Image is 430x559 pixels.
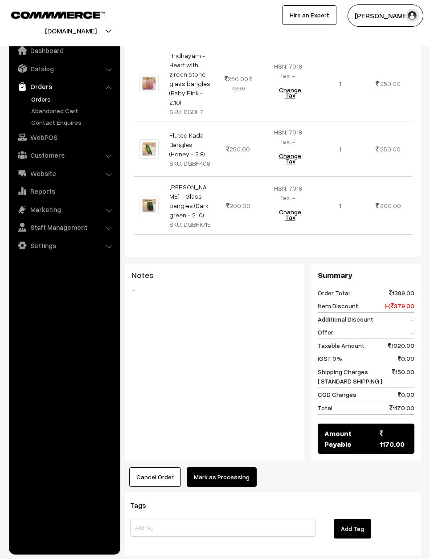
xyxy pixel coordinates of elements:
span: 200.00 [380,202,401,209]
img: bottle green.jpg [139,139,159,159]
button: Add Tag [334,519,371,539]
a: Abandoned Cart [29,106,117,115]
span: (-) 379.00 [385,301,414,310]
a: Reports [11,183,117,199]
span: IGST 0% [318,354,342,363]
a: Fluted Kada Bangles (Honey - 2.8) [169,131,205,158]
button: Cancel Order [129,467,181,487]
a: Settings [11,237,117,253]
span: Amount Payable [324,428,380,449]
span: HSN: 7018 Tax: - [274,184,302,201]
a: WebPOS [11,129,117,145]
div: SKU: DGBFK08 [169,159,212,168]
span: 1170.00 [380,428,408,449]
a: Contact Enquires [29,118,117,127]
span: 1020.00 [388,341,414,350]
a: Staff Management [11,219,117,235]
a: Orders [11,78,117,94]
span: Shipping Charges [ STANDARD SHIPPING ] [318,367,382,386]
span: Additional Discount [318,314,373,324]
img: user [405,9,419,22]
span: 250.00 [226,145,250,153]
span: Tags [130,501,157,510]
span: Item Discount [318,301,358,310]
span: 1 [339,80,341,87]
a: Hridhayam - Heart with zircon stone glass bangles (Baby Pink - 2.10) [169,52,210,106]
span: HSN: 7018 Tax: - [274,62,302,79]
button: [PERSON_NAME] [348,4,423,27]
span: - [411,327,414,337]
a: Website [11,165,117,181]
a: Orders [29,94,117,104]
img: DArk green.jpg [139,196,159,215]
button: [DOMAIN_NAME] [14,20,128,42]
a: Marketing [11,201,117,217]
span: 250.00 [380,80,401,87]
button: Change Tax [269,80,311,105]
a: Hire an Expert [283,5,336,25]
button: Change Tax [269,202,311,227]
img: baby pink.jpg [139,74,159,93]
span: Taxable Amount [318,341,364,350]
span: 200.00 [226,202,250,209]
div: SKU: DGBH7 [169,107,212,116]
button: Change Tax [269,146,311,171]
a: COMMMERCE [11,9,89,20]
span: 1399.00 [389,288,414,298]
div: SKU: DGBRI015 [169,220,212,229]
span: - [411,314,414,324]
a: Customers [11,147,117,163]
h3: Summary [318,270,414,280]
span: 250.00 [380,145,401,153]
span: Offer [318,327,333,337]
a: [PERSON_NAME] - Glass bangles (Dark green - 2.10) [169,183,209,219]
span: 1170.00 [389,403,414,412]
span: Order Total [318,288,350,298]
img: COMMMERCE [11,12,105,18]
span: COD Charges [318,390,356,399]
span: 0.00 [398,390,414,399]
a: Catalog [11,61,117,77]
a: Dashboard [11,42,117,58]
span: Total [318,403,332,412]
blockquote: - [131,284,298,295]
span: 150.00 [392,367,414,386]
span: 1 [339,202,341,209]
span: HSN: 7018 Tax: - [274,128,302,145]
input: Add Tag [130,519,316,537]
span: 1 [339,145,341,153]
span: 250.00 [225,75,248,82]
span: 0.00 [398,354,414,363]
button: Mark as Processing [187,467,257,487]
h3: Notes [131,270,298,280]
